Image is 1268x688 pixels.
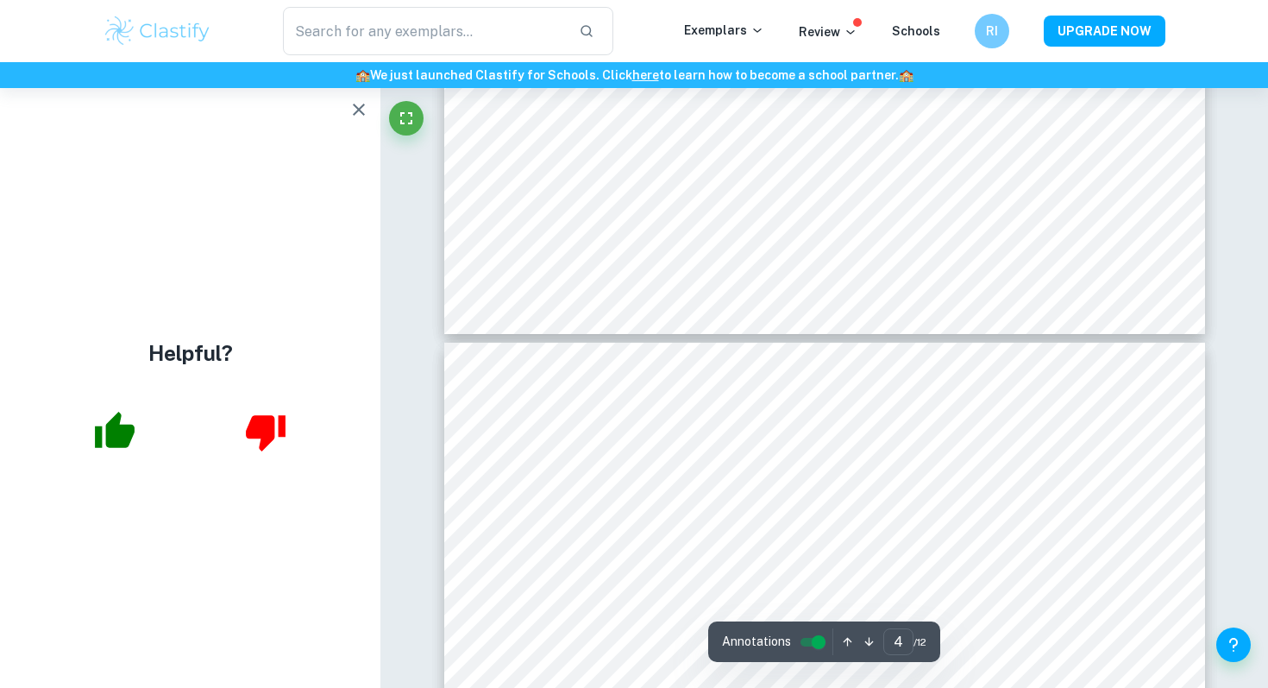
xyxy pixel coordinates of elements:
span: 🏫 [899,68,913,82]
button: RI [975,14,1009,48]
button: UPGRADE NOW [1044,16,1165,47]
h6: We just launched Clastify for Schools. Click to learn how to become a school partner. [3,66,1265,85]
p: Review [799,22,857,41]
button: Fullscreen [389,101,424,136]
span: / 12 [913,634,926,650]
h6: RI [982,22,1002,41]
span: Annotations [722,633,791,651]
a: here [632,68,659,82]
img: Clastify logo [103,14,212,48]
span: 🏫 [355,68,370,82]
button: Help and Feedback [1216,628,1251,662]
p: Exemplars [684,21,764,40]
input: Search for any exemplars... [283,7,565,55]
a: Schools [892,24,940,38]
h4: Helpful? [148,338,233,369]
